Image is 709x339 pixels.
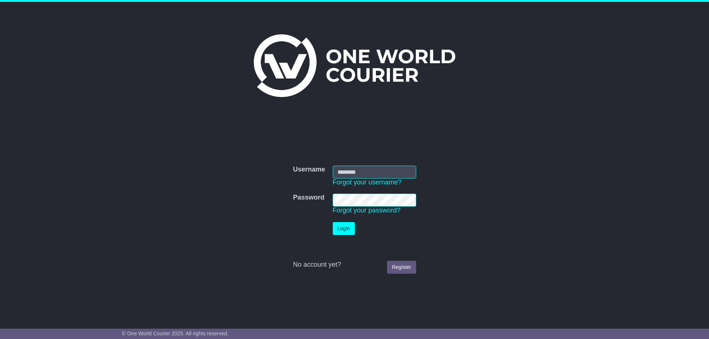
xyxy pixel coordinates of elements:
a: Forgot your password? [333,207,401,214]
label: Username [293,166,325,174]
label: Password [293,194,324,202]
a: Register [387,261,416,274]
span: © One World Courier 2025. All rights reserved. [122,331,229,336]
button: Login [333,222,355,235]
img: One World [254,34,455,97]
a: Forgot your username? [333,179,402,186]
div: No account yet? [293,261,416,269]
